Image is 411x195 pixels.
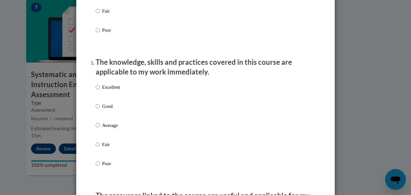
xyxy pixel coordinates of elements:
[96,57,315,77] p: The knowledge, skills and practices covered in this course are applicable to my work immediately.
[102,122,120,129] p: Average
[96,103,100,110] input: Good
[96,27,100,34] input: Poor
[96,84,100,91] input: Excellent
[102,160,120,167] p: Poor
[96,160,100,167] input: Poor
[102,141,120,148] p: Fair
[102,84,120,91] p: Excellent
[96,122,100,129] input: Average
[96,141,100,148] input: Fair
[102,7,120,15] p: Fair
[96,7,100,15] input: Fair
[102,27,120,34] p: Poor
[102,103,120,110] p: Good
